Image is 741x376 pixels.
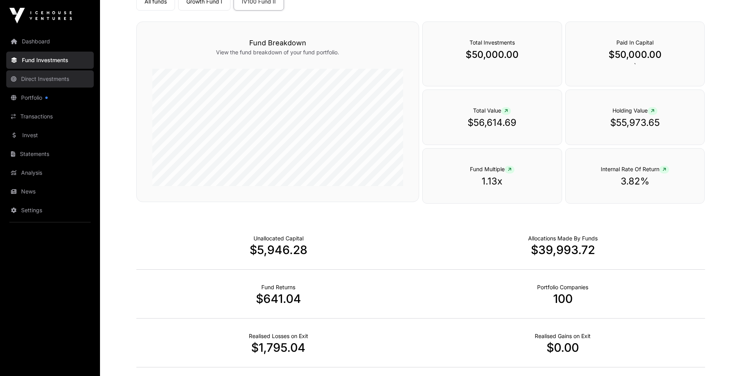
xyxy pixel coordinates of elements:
[6,89,94,106] a: Portfolio
[136,243,421,257] p: $5,946.28
[261,283,295,291] p: Realised Returns from Funds
[702,338,741,376] iframe: Chat Widget
[581,48,689,61] p: $50,000.00
[6,108,94,125] a: Transactions
[421,243,705,257] p: $39,993.72
[438,175,546,188] p: 1.13x
[6,145,94,163] a: Statements
[6,70,94,88] a: Direct Investments
[249,332,308,340] p: Net Realised on Negative Exits
[6,202,94,219] a: Settings
[528,235,598,242] p: Capital Deployed Into Companies
[421,340,705,355] p: $0.00
[535,332,591,340] p: Net Realised on Positive Exits
[421,292,705,306] p: 100
[470,166,514,172] span: Fund Multiple
[473,107,511,114] span: Total Value
[612,107,657,114] span: Holding Value
[581,175,689,188] p: 3.82%
[616,39,654,46] span: Paid In Capital
[6,164,94,181] a: Analysis
[6,33,94,50] a: Dashboard
[601,166,669,172] span: Internal Rate Of Return
[470,39,515,46] span: Total Investments
[152,48,403,56] p: View the fund breakdown of your fund portfolio.
[438,116,546,129] p: $56,614.69
[537,283,588,291] p: Number of Companies Deployed Into
[438,48,546,61] p: $50,000.00
[136,292,421,306] p: $641.04
[6,127,94,144] a: Invest
[581,116,689,129] p: $55,973.65
[152,38,403,48] h3: Fund Breakdown
[6,52,94,69] a: Fund Investments
[136,340,421,355] p: $1,795.04
[565,21,705,86] div: `
[9,8,72,23] img: Icehouse Ventures Logo
[254,235,304,242] p: Cash not yet allocated
[6,183,94,200] a: News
